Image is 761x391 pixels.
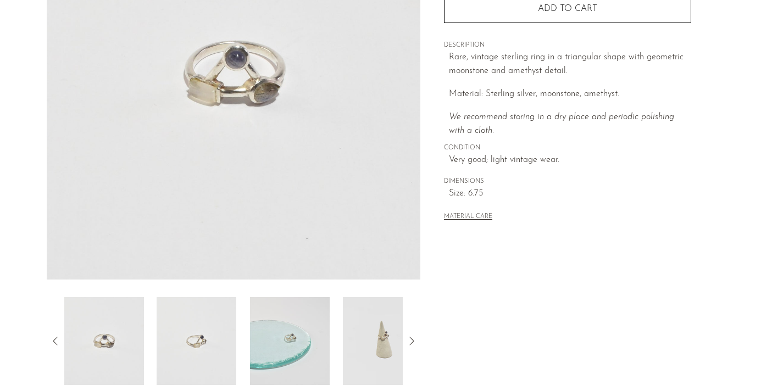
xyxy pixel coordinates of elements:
img: Stone Triangle Ring [64,297,144,385]
img: Stone Triangle Ring [250,297,330,385]
span: CONDITION [444,143,691,153]
button: MATERIAL CARE [444,213,492,221]
span: DIMENSIONS [444,177,691,187]
img: Stone Triangle Ring [157,297,236,385]
span: Very good; light vintage wear. [449,153,691,167]
span: DESCRIPTION [444,41,691,51]
em: We recommend storing in a dry place and periodic polishing with a cloth. [449,113,674,136]
span: Size: 6.75 [449,187,691,201]
p: Material: Sterling silver, moonstone, amethyst. [449,87,691,102]
p: Rare, vintage sterling ring in a triangular shape with geometric moonstone and amethyst detail. [449,51,691,79]
img: Stone Triangle Ring [343,297,423,385]
span: Add to cart [538,4,597,13]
